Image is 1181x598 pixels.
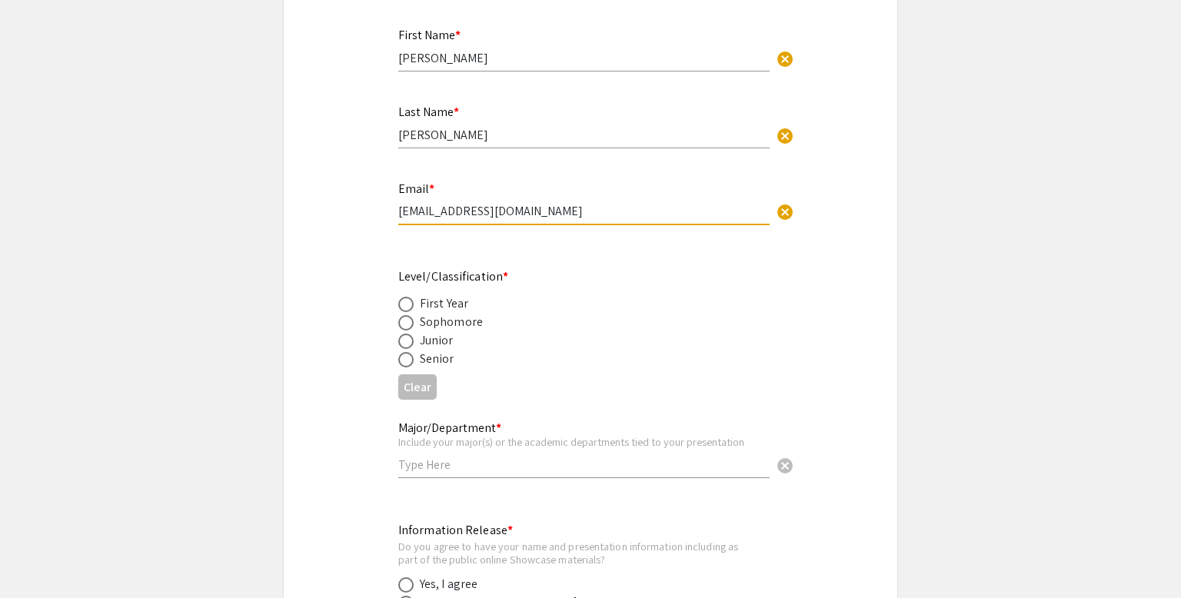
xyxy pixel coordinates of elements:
mat-label: Level/Classification [398,268,508,284]
input: Type Here [398,203,770,219]
div: Sophomore [420,313,483,331]
button: Clear [770,42,800,73]
mat-label: Major/Department [398,420,501,436]
span: cancel [776,127,794,145]
div: Yes, I agree [420,575,477,593]
button: Clear [770,119,800,150]
mat-label: Email [398,181,434,197]
div: Do you agree to have your name and presentation information including as part of the public onlin... [398,540,758,566]
span: cancel [776,457,794,475]
div: Junior [420,331,454,350]
input: Type Here [398,457,770,473]
div: Include your major(s) or the academic departments tied to your presentation [398,435,770,449]
mat-label: Information Release [398,522,513,538]
button: Clear [770,449,800,480]
span: cancel [776,50,794,68]
span: cancel [776,203,794,221]
div: First Year [420,294,468,313]
button: Clear [770,196,800,227]
mat-label: First Name [398,27,461,43]
input: Type Here [398,127,770,143]
mat-label: Last Name [398,104,459,120]
div: Senior [420,350,454,368]
input: Type Here [398,50,770,66]
iframe: Chat [12,529,65,586]
button: Clear [398,374,437,400]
